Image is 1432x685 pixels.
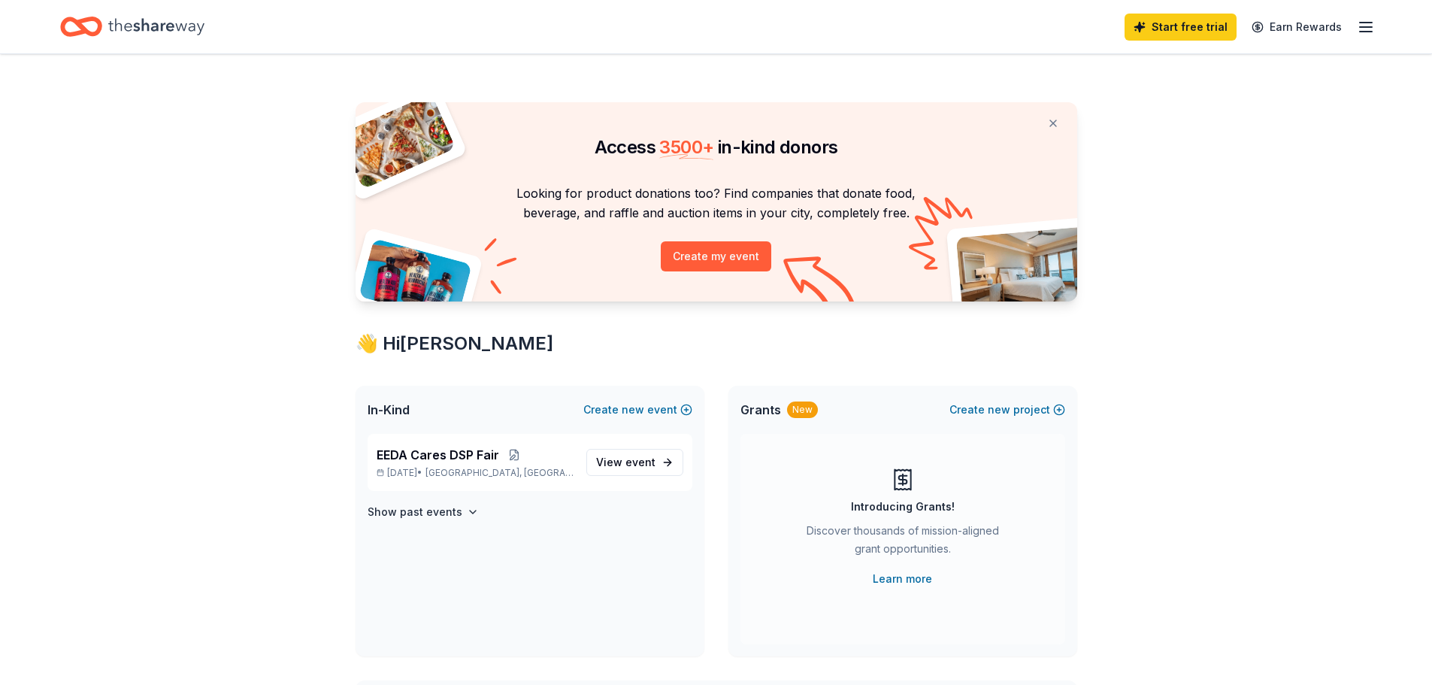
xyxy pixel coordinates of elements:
[801,522,1005,564] div: Discover thousands of mission-aligned grant opportunities.
[740,401,781,419] span: Grants
[338,93,456,189] img: Pizza
[374,183,1059,223] p: Looking for product donations too? Find companies that donate food, beverage, and raffle and auct...
[851,498,955,516] div: Introducing Grants!
[622,401,644,419] span: new
[661,241,771,271] button: Create my event
[368,401,410,419] span: In-Kind
[659,136,713,158] span: 3500 +
[1125,14,1237,41] a: Start free trial
[425,467,574,479] span: [GEOGRAPHIC_DATA], [GEOGRAPHIC_DATA]
[583,401,692,419] button: Createnewevent
[783,256,858,313] img: Curvy arrow
[873,570,932,588] a: Learn more
[1243,14,1351,41] a: Earn Rewards
[368,503,462,521] h4: Show past events
[595,136,838,158] span: Access in-kind donors
[787,402,818,418] div: New
[368,503,479,521] button: Show past events
[949,401,1065,419] button: Createnewproject
[586,449,683,476] a: View event
[988,401,1010,419] span: new
[60,9,204,44] a: Home
[377,446,499,464] span: EEDA Cares DSP Fair
[625,456,655,468] span: event
[377,467,574,479] p: [DATE] •
[356,332,1077,356] div: 👋 Hi [PERSON_NAME]
[596,453,655,471] span: View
